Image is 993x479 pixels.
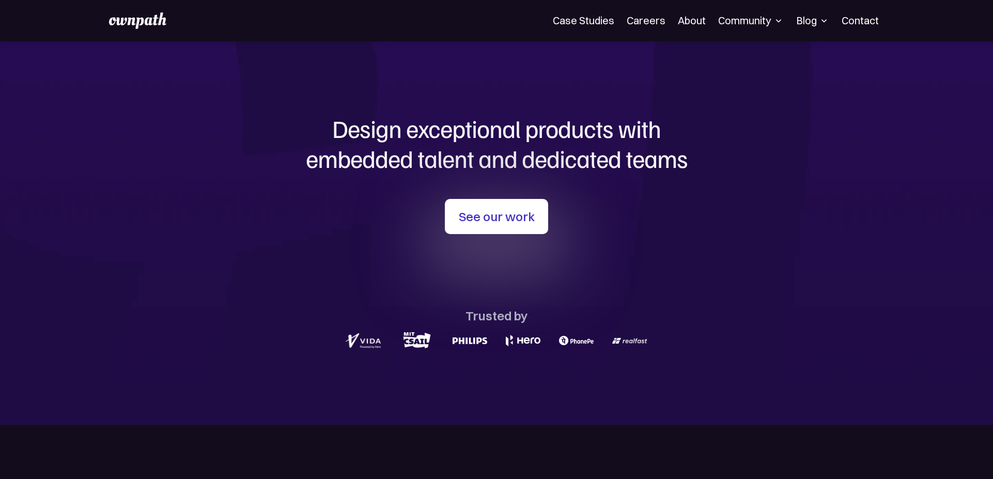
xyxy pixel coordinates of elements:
[678,14,706,27] a: About
[627,14,665,27] a: Careers
[718,14,784,27] div: Community
[796,14,829,27] div: Blog
[842,14,879,27] a: Contact
[445,199,548,234] a: See our work
[249,114,744,173] h1: Design exceptional products with embedded talent and dedicated teams
[553,14,614,27] a: Case Studies
[466,308,527,323] div: Trusted by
